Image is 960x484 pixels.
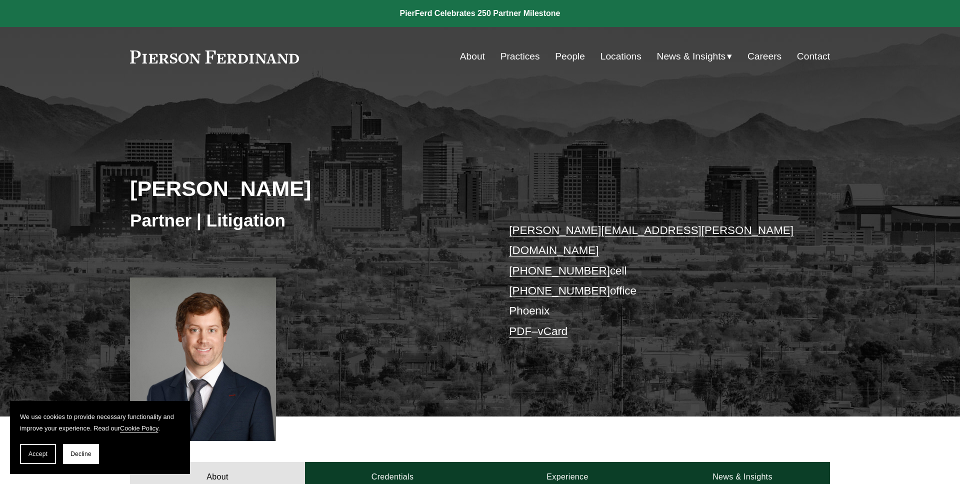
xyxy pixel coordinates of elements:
[509,224,793,256] a: [PERSON_NAME][EMAIL_ADDRESS][PERSON_NAME][DOMAIN_NAME]
[600,47,641,66] a: Locations
[657,48,726,65] span: News & Insights
[555,47,585,66] a: People
[657,47,732,66] a: folder dropdown
[28,450,47,457] span: Accept
[63,444,99,464] button: Decline
[538,325,568,337] a: vCard
[500,47,540,66] a: Practices
[120,424,158,432] a: Cookie Policy
[20,411,180,434] p: We use cookies to provide necessary functionality and improve your experience. Read our .
[509,220,800,341] p: cell office Phoenix –
[460,47,485,66] a: About
[797,47,830,66] a: Contact
[130,209,480,231] h3: Partner | Litigation
[509,284,610,297] a: [PHONE_NUMBER]
[509,264,610,277] a: [PHONE_NUMBER]
[747,47,781,66] a: Careers
[130,175,480,201] h2: [PERSON_NAME]
[10,401,190,474] section: Cookie banner
[70,450,91,457] span: Decline
[20,444,56,464] button: Accept
[509,325,531,337] a: PDF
